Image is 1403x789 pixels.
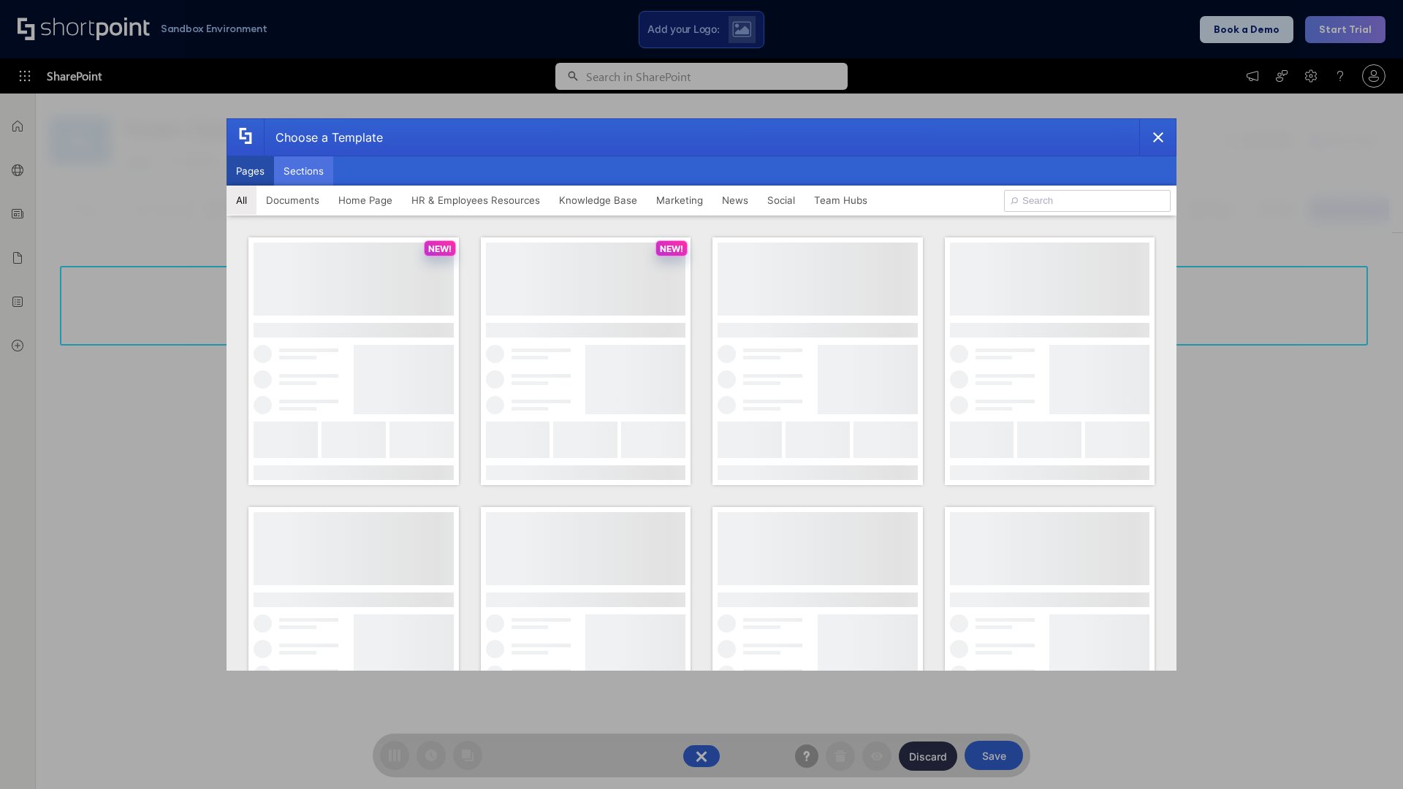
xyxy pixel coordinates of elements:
button: Marketing [647,186,712,215]
button: News [712,186,758,215]
p: NEW! [428,243,452,254]
button: Home Page [329,186,402,215]
div: template selector [227,118,1176,671]
p: NEW! [660,243,683,254]
button: Sections [274,156,333,186]
button: HR & Employees Resources [402,186,550,215]
button: Team Hubs [805,186,877,215]
iframe: Chat Widget [1330,719,1403,789]
button: Documents [256,186,329,215]
button: All [227,186,256,215]
div: Choose a Template [264,119,383,156]
input: Search [1004,190,1171,212]
button: Pages [227,156,274,186]
button: Social [758,186,805,215]
button: Knowledge Base [550,186,647,215]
